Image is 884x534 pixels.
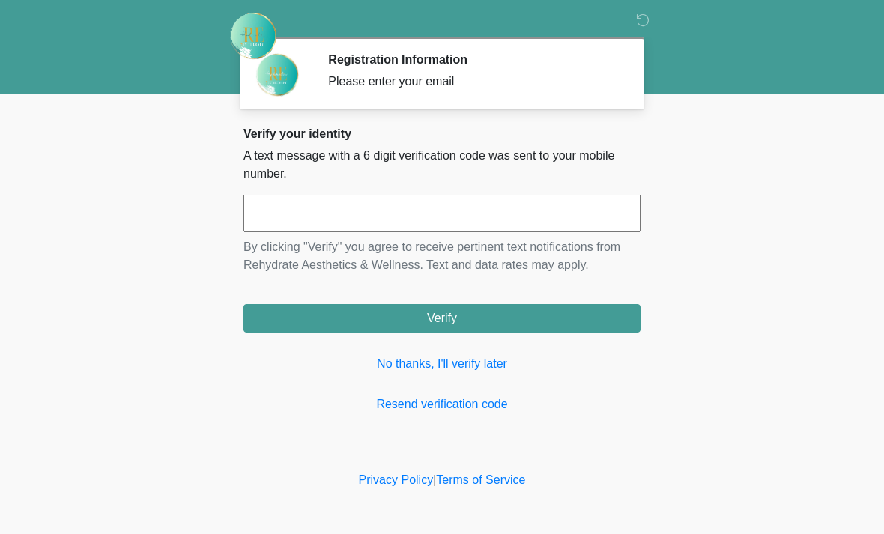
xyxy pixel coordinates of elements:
div: Please enter your email [328,73,618,91]
a: Privacy Policy [359,473,434,486]
img: Rehydrate Aesthetics & Wellness Logo [228,11,278,61]
p: A text message with a 6 digit verification code was sent to your mobile number. [243,147,641,183]
a: Resend verification code [243,395,641,413]
button: Verify [243,304,641,333]
h2: Verify your identity [243,127,641,141]
p: By clicking "Verify" you agree to receive pertinent text notifications from Rehydrate Aesthetics ... [243,238,641,274]
a: | [433,473,436,486]
a: Terms of Service [436,473,525,486]
a: No thanks, I'll verify later [243,355,641,373]
img: Agent Avatar [255,52,300,97]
